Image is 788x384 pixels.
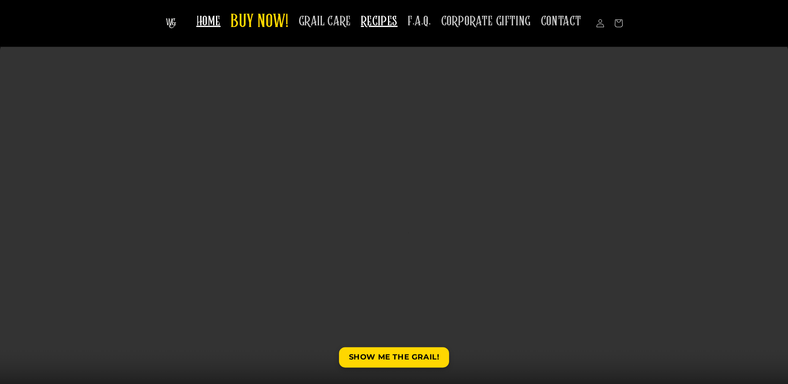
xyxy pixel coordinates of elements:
span: RECIPES [361,13,398,30]
span: F.A.Q. [408,13,431,30]
a: CONTACT [536,8,587,34]
span: GRAIL CARE [299,13,351,30]
a: CORPORATE GIFTING [436,8,536,34]
a: HOME [191,8,226,34]
span: BUY NOW! [231,11,289,34]
a: SHOW ME THE GRAIL! [339,347,449,368]
span: CORPORATE GIFTING [441,13,531,30]
a: BUY NOW! [226,6,294,39]
span: HOME [196,13,221,30]
a: F.A.Q. [403,8,436,34]
img: The Whiskey Grail [166,18,176,28]
a: GRAIL CARE [294,8,356,34]
a: RECIPES [356,8,403,34]
span: CONTACT [541,13,582,30]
